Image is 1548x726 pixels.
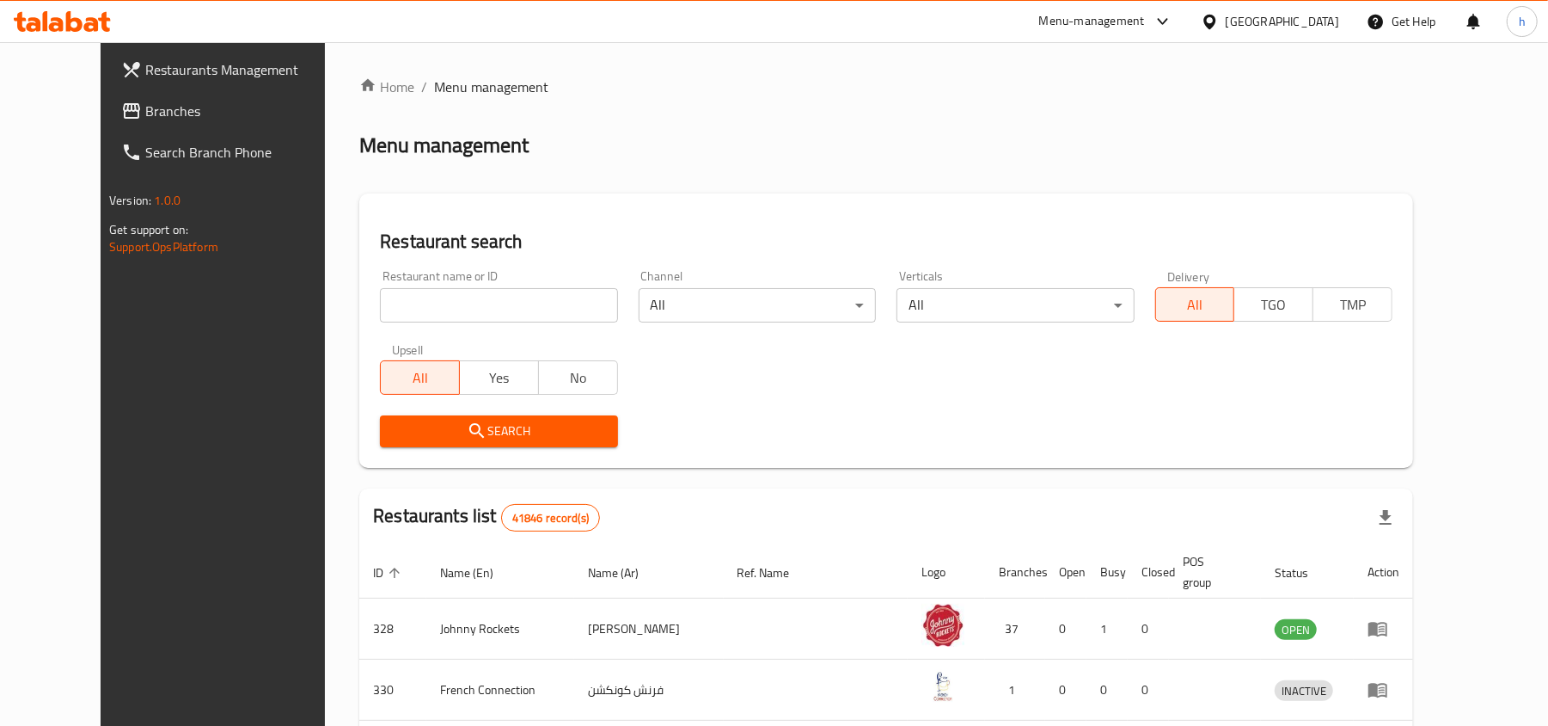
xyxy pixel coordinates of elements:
span: Get support on: [109,218,188,241]
th: Logo [908,546,985,599]
span: POS group [1183,551,1240,593]
button: TMP [1312,287,1392,322]
div: Menu-management [1039,11,1145,32]
span: Name (En) [440,563,516,583]
span: All [1163,292,1228,317]
button: Yes [459,360,539,395]
td: Johnny Rockets [426,599,574,660]
span: TGO [1241,292,1306,317]
div: Menu [1368,618,1399,639]
span: Search [394,421,603,442]
a: Home [359,77,414,97]
button: All [380,360,460,395]
span: 41846 record(s) [502,510,599,526]
span: Branches [145,101,346,121]
span: Version: [109,189,151,212]
div: [GEOGRAPHIC_DATA] [1226,12,1339,31]
button: Search [380,415,617,447]
td: French Connection [426,660,574,721]
div: Menu [1368,680,1399,700]
div: All [896,288,1134,323]
td: 0 [1128,599,1169,660]
button: All [1155,287,1235,322]
li: / [421,77,427,97]
span: Status [1275,563,1331,583]
td: 1 [985,660,1045,721]
span: OPEN [1275,620,1317,640]
div: INACTIVE [1275,680,1333,701]
span: Restaurants Management [145,59,346,80]
span: Name (Ar) [588,563,661,583]
td: فرنش كونكشن [574,660,724,721]
a: Branches [107,90,359,132]
img: Johnny Rockets [921,604,964,647]
a: Support.OpsPlatform [109,236,218,258]
span: 1.0.0 [154,189,180,212]
button: TGO [1233,287,1313,322]
span: All [388,366,453,391]
h2: Restaurants list [373,503,600,532]
th: Open [1045,546,1086,599]
span: h [1519,12,1526,31]
td: 0 [1086,660,1128,721]
th: Branches [985,546,1045,599]
th: Action [1354,546,1413,599]
span: Search Branch Phone [145,142,346,163]
input: Search for restaurant name or ID.. [380,288,617,323]
td: 1 [1086,599,1128,660]
img: French Connection [921,665,964,708]
h2: Restaurant search [380,229,1392,255]
td: [PERSON_NAME] [574,599,724,660]
span: No [546,366,611,391]
div: Total records count [501,504,600,532]
th: Closed [1128,546,1169,599]
td: 0 [1128,660,1169,721]
label: Upsell [392,343,424,355]
td: 37 [985,599,1045,660]
td: 330 [359,660,426,721]
h2: Menu management [359,132,529,159]
a: Restaurants Management [107,49,359,90]
div: Export file [1365,497,1406,538]
th: Busy [1086,546,1128,599]
td: 328 [359,599,426,660]
span: Ref. Name [737,563,812,583]
label: Delivery [1167,270,1210,282]
nav: breadcrumb [359,77,1413,97]
div: All [639,288,876,323]
span: ID [373,563,406,583]
button: No [538,360,618,395]
span: Yes [467,366,532,391]
span: INACTIVE [1275,681,1333,701]
td: 0 [1045,599,1086,660]
div: OPEN [1275,619,1317,640]
span: TMP [1320,292,1386,317]
a: Search Branch Phone [107,132,359,173]
td: 0 [1045,660,1086,721]
span: Menu management [434,77,548,97]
